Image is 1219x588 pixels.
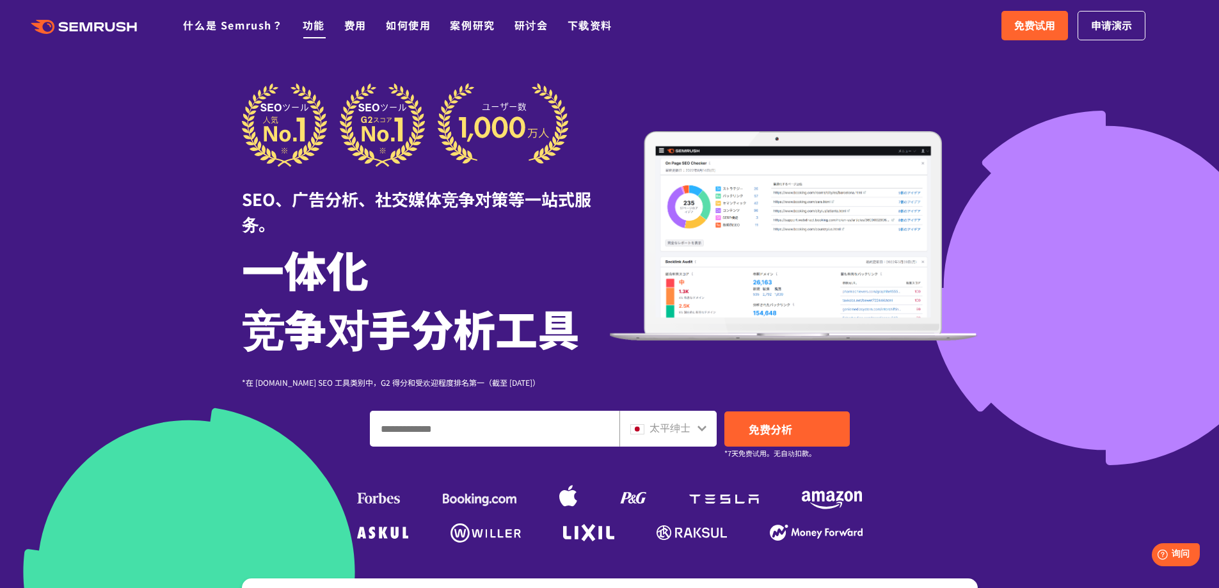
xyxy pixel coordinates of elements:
[1001,11,1068,40] a: 免费试用
[386,17,431,33] a: 如何使用
[242,187,591,235] font: SEO、广告分析、社交媒体竞争对策等一站式服务。
[568,17,612,33] a: 下载资料
[724,411,850,447] a: 免费分析
[649,420,690,435] font: 太平绅士
[1091,17,1132,33] font: 申请演示
[450,17,495,33] a: 案例研究
[242,238,369,299] font: 一体化
[242,297,580,358] font: 竞争对手分析工具
[242,377,540,388] font: *在 [DOMAIN_NAME] SEO 工具类别中，G2 得分和受欢迎程度排名第一（截至 [DATE]）
[1078,11,1145,40] a: 申请演示
[183,17,283,33] a: 什么是 Semrush？
[749,421,792,437] font: 免费分析
[1014,17,1055,33] font: 免费试用
[724,448,816,458] font: *7天免费试用。无自动扣款。
[1105,538,1205,574] iframe: 帮助小部件启动器
[370,411,619,446] input: 输入域名、关键字或 URL
[344,17,367,33] a: 费用
[303,17,325,33] a: 功能
[514,17,548,33] a: 研讨会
